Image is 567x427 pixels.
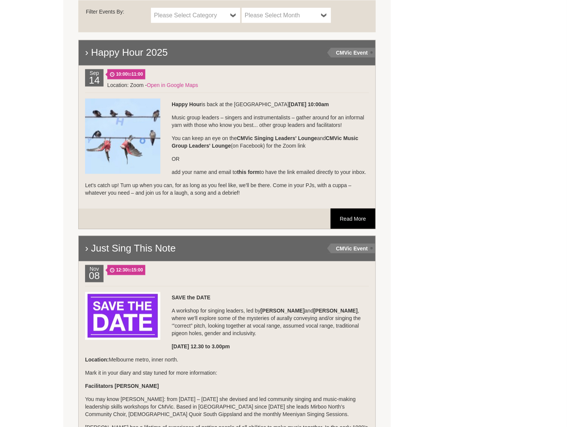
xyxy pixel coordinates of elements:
span: Please Select Month [245,11,318,20]
div: Sep [85,69,104,87]
strong: 12.30 to 3.00pm [191,344,230,350]
img: Happy_Hour_sq.jpg [85,99,160,174]
span: to [107,265,145,275]
p: Melbourne metro, inner north. [85,356,369,364]
a: Open in Google Maps [147,82,198,88]
strong: [PERSON_NAME] [261,308,305,314]
strong: [DATE] 10:00am [289,101,329,107]
strong: [PERSON_NAME] [115,383,159,389]
strong: Happy Hour [172,101,201,107]
strong: 10:00 [116,72,128,77]
strong: [DATE] [172,344,189,350]
h2: 08 [87,273,102,282]
p: Music group leaders – singers and instrumentalists – gather around for an informal yarn with thos... [85,114,369,129]
strong: 12:30 [116,267,128,273]
strong: Location: [85,357,109,363]
span: to [107,69,145,79]
strong: CMVic Event [336,246,368,252]
div: Location: Zoom - [85,81,369,89]
img: GENERIC-Save-the-Date.jpg [85,292,160,340]
a: Please Select Category [151,8,240,23]
strong: Facilitators [85,383,113,389]
strong: [PERSON_NAME] [314,308,358,314]
span: Please Select Category [154,11,227,20]
p: Mark it in your diary and stay tuned for more information: [85,369,369,377]
p: is back at the [GEOGRAPHIC_DATA] [85,101,369,108]
h2: › Happy Hour 2025 [78,39,376,66]
a: Read More [331,209,375,229]
p: Let's catch up! Turn up when you can, for as long as you feel like, we'll be there. Come in your ... [85,181,369,197]
strong: CMVic Event [336,50,368,56]
strong: CMVic Music Group Leaders' Lounge [172,135,358,149]
div: Nov [85,265,104,282]
strong: CMVic Singing Leaders' Lounge [237,135,317,141]
h2: › Just Sing This Note [78,235,376,261]
strong: 11:00 [131,72,143,77]
p: OR [85,155,369,163]
a: Please Select Month [242,8,331,23]
p: add your name and email to to have the link emailed directly to your inbox. [85,168,369,176]
p: You may know [PERSON_NAME]: from [DATE] – [DATE] she devised and led community singing and music-... [85,396,369,418]
strong: SAVE the DATE [172,295,210,301]
div: Filter Events By: [86,8,151,19]
strong: this form [237,169,260,175]
p: You can keep an eye on the and (on Facebook) for the Zoom link [85,134,369,149]
strong: 15:00 [131,267,143,273]
p: A workshop for singing leaders, led by and , where we'll explore some of the mysteries of aurally... [85,307,369,337]
h2: 14 [87,77,102,87]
